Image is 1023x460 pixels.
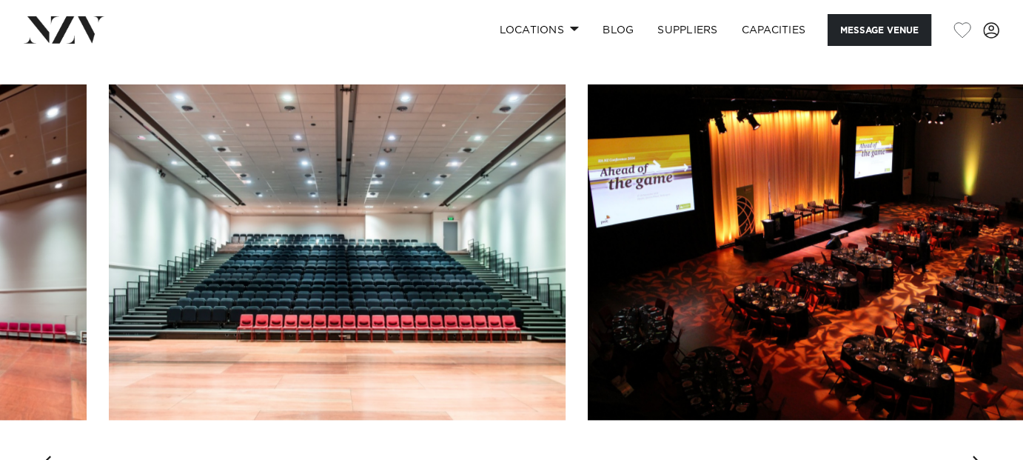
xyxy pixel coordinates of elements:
a: SUPPLIERS [645,14,729,46]
img: nzv-logo.png [24,16,104,43]
a: BLOG [591,14,645,46]
a: Locations [487,14,591,46]
a: Capacities [730,14,818,46]
swiper-slide: 8 / 10 [109,84,566,420]
button: Message Venue [828,14,931,46]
